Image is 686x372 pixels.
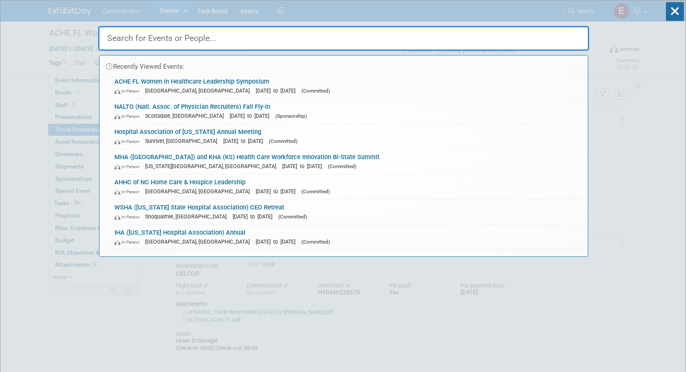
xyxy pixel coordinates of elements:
span: In-Person [114,113,143,119]
span: [US_STATE][GEOGRAPHIC_DATA], [GEOGRAPHIC_DATA] [145,163,280,169]
a: ACHE FL Women in Healthcare Leadership Symposium In-Person [GEOGRAPHIC_DATA], [GEOGRAPHIC_DATA] [... [110,74,584,99]
a: WSHA ([US_STATE] State Hospital Association) CEO Retreat In-Person Snoqualmie, [GEOGRAPHIC_DATA] ... [110,200,584,224]
a: MHA ([GEOGRAPHIC_DATA]) and KHA (KS) Health Care Workforce Innovation Bi-State Summit In-Person [... [110,149,584,174]
span: [GEOGRAPHIC_DATA], [GEOGRAPHIC_DATA] [145,188,254,195]
span: Snoqualmie, [GEOGRAPHIC_DATA] [145,213,231,220]
span: (Committed) [301,239,330,245]
a: IHA ([US_STATE] Hospital Association) Annual In-Person [GEOGRAPHIC_DATA], [GEOGRAPHIC_DATA] [DATE... [110,225,584,250]
span: [DATE] to [DATE] [256,87,300,94]
input: Search for Events or People... [98,26,589,51]
span: Sunriver, [GEOGRAPHIC_DATA] [145,138,222,144]
span: In-Person [114,88,143,94]
span: In-Person [114,214,143,220]
span: [GEOGRAPHIC_DATA], [GEOGRAPHIC_DATA] [145,238,254,245]
span: [DATE] to [DATE] [256,188,300,195]
span: In-Person [114,164,143,169]
span: (Committed) [328,163,356,169]
span: Scottsdale, [GEOGRAPHIC_DATA] [145,113,228,119]
div: Recently Viewed Events: [104,55,584,74]
span: [DATE] to [DATE] [230,113,274,119]
a: AHHC of NC Home Care & Hospice Leadership In-Person [GEOGRAPHIC_DATA], [GEOGRAPHIC_DATA] [DATE] t... [110,174,584,199]
a: NALTO (Natl. Assoc. of Physician Recruiters) Fall Fly-in In-Person Scottsdale, [GEOGRAPHIC_DATA] ... [110,99,584,124]
span: [DATE] to [DATE] [233,213,277,220]
a: Hospital Association of [US_STATE] Annual Meeting In-Person Sunriver, [GEOGRAPHIC_DATA] [DATE] to... [110,124,584,149]
span: In-Person [114,189,143,195]
span: (Committed) [301,189,330,195]
span: (Sponsorship) [275,113,307,119]
span: In-Person [114,239,143,245]
span: (Committed) [269,138,298,144]
span: [DATE] to [DATE] [282,163,326,169]
span: [DATE] to [DATE] [256,238,300,245]
span: [DATE] to [DATE] [223,138,267,144]
span: (Committed) [278,214,307,220]
span: [GEOGRAPHIC_DATA], [GEOGRAPHIC_DATA] [145,87,254,94]
span: (Committed) [301,88,330,94]
span: In-Person [114,139,143,144]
